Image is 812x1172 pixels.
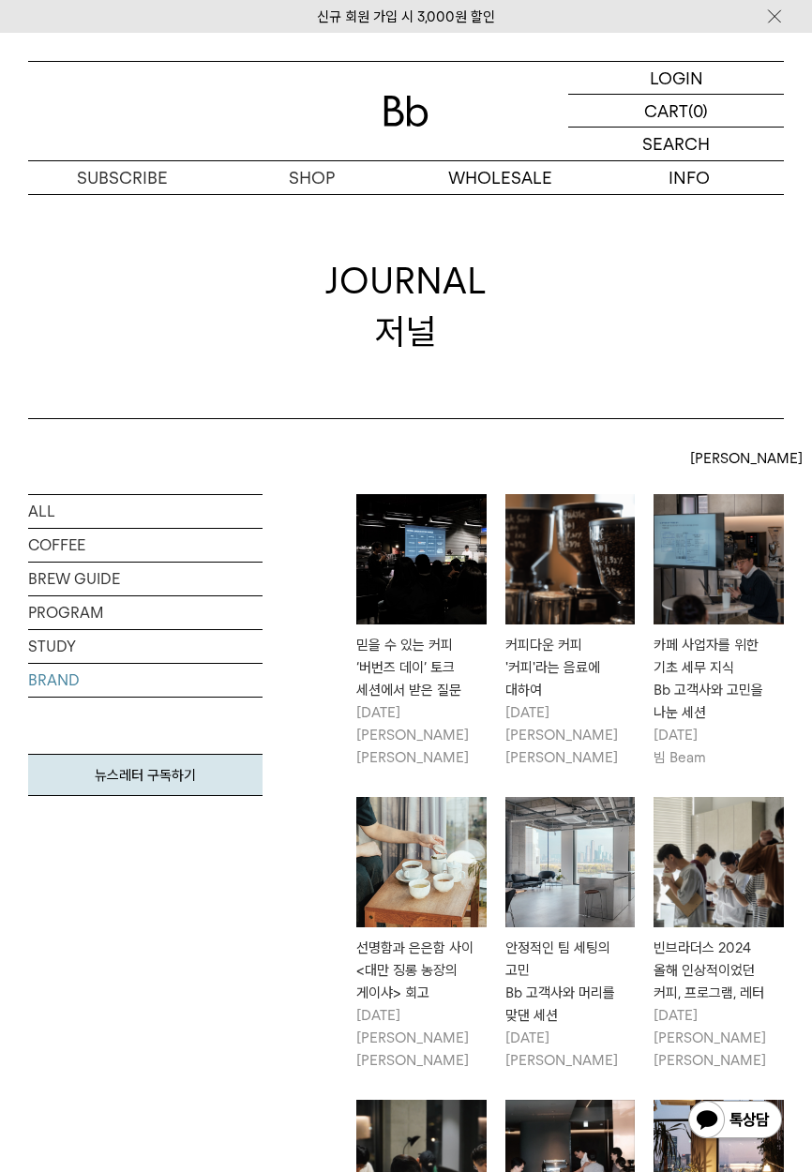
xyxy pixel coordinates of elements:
[654,797,784,927] img: 빈브라더스 2024올해 인상적이었던 커피, 프로그램, 레터
[505,797,636,927] img: 안정적인 팀 세팅의 고민 Bb 고객사와 머리를 맞댄 세션
[568,95,784,128] a: CART (0)
[654,1004,784,1072] p: [DATE] [PERSON_NAME] [PERSON_NAME]
[356,494,487,624] img: 믿을 수 있는 커피‘버번즈 데이’ 토크 세션에서 받은 질문
[317,8,495,25] a: 신규 회원 가입 시 3,000원 할인
[218,161,407,194] a: SHOP
[690,447,803,470] span: [PERSON_NAME]
[505,1027,636,1072] p: [DATE] [PERSON_NAME]
[688,95,708,127] p: (0)
[505,494,636,769] a: 커피다운 커피'커피'라는 음료에 대하여 커피다운 커피'커피'라는 음료에 대하여 [DATE][PERSON_NAME] [PERSON_NAME]
[595,161,785,194] p: INFO
[686,1099,784,1144] img: 카카오톡 채널 1:1 채팅 버튼
[505,797,636,1072] a: 안정적인 팀 세팅의 고민 Bb 고객사와 머리를 맞댄 세션 안정적인 팀 세팅의 고민Bb 고객사와 머리를 맞댄 세션 [DATE][PERSON_NAME]
[654,797,784,1072] a: 빈브라더스 2024올해 인상적이었던 커피, 프로그램, 레터 빈브라더스 2024올해 인상적이었던 커피, 프로그램, 레터 [DATE][PERSON_NAME] [PERSON_NAME]
[383,96,429,127] img: 로고
[644,95,688,127] p: CART
[28,495,263,528] a: ALL
[654,937,784,1004] div: 빈브라더스 2024 올해 인상적이었던 커피, 프로그램, 레터
[356,494,487,769] a: 믿을 수 있는 커피‘버번즈 데이’ 토크 세션에서 받은 질문 믿을 수 있는 커피‘버번즈 데이’ 토크 세션에서 받은 질문 [DATE][PERSON_NAME] [PERSON_NAME]
[356,937,487,1004] div: 선명함과 은은함 사이 <대만 징롱 농장의 게이샤> 회고
[356,634,487,701] div: 믿을 수 있는 커피 ‘버번즈 데이’ 토크 세션에서 받은 질문
[654,724,784,769] p: [DATE] 빔 Beam
[28,754,263,796] a: 뉴스레터 구독하기
[654,494,784,769] a: 카페 사업자를 위한 기초 세무 지식Bb 고객사와 고민을 나눈 세션 카페 사업자를 위한 기초 세무 지식Bb 고객사와 고민을 나눈 세션 [DATE]빔 Beam
[28,529,263,562] a: COFFEE
[406,161,595,194] p: WHOLESALE
[654,494,784,624] img: 카페 사업자를 위한 기초 세무 지식Bb 고객사와 고민을 나눈 세션
[505,634,636,701] div: 커피다운 커피 '커피'라는 음료에 대하여
[650,62,703,94] p: LOGIN
[356,1004,487,1072] p: [DATE] [PERSON_NAME] [PERSON_NAME]
[505,701,636,769] p: [DATE] [PERSON_NAME] [PERSON_NAME]
[356,701,487,769] p: [DATE] [PERSON_NAME] [PERSON_NAME]
[28,664,263,697] a: BRAND
[356,797,487,927] img: 선명함과 은은함 사이 <대만 징롱 농장의 게이샤> 회고
[28,630,263,663] a: STUDY
[28,596,263,629] a: PROGRAM
[28,563,263,595] a: BREW GUIDE
[568,62,784,95] a: LOGIN
[325,256,487,355] div: JOURNAL 저널
[356,797,487,1072] a: 선명함과 은은함 사이 <대만 징롱 농장의 게이샤> 회고 선명함과 은은함 사이<대만 징롱 농장의 게이샤> 회고 [DATE][PERSON_NAME] [PERSON_NAME]
[28,161,218,194] a: SUBSCRIBE
[654,634,784,724] div: 카페 사업자를 위한 기초 세무 지식 Bb 고객사와 고민을 나눈 세션
[505,937,636,1027] div: 안정적인 팀 세팅의 고민 Bb 고객사와 머리를 맞댄 세션
[505,494,636,624] img: 커피다운 커피'커피'라는 음료에 대하여
[642,128,710,160] p: SEARCH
